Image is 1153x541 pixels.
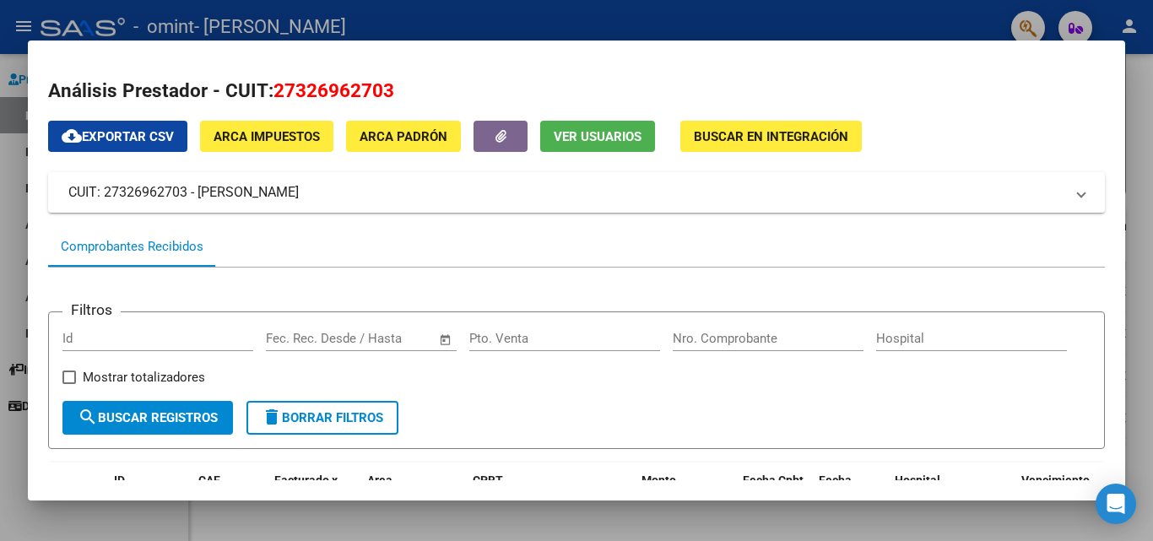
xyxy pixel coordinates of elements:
button: Buscar en Integración [680,121,862,152]
div: Comprobantes Recibidos [61,237,203,257]
datatable-header-cell: ID [107,463,192,537]
mat-expansion-panel-header: CUIT: 27326962703 - [PERSON_NAME] [48,172,1105,213]
datatable-header-cell: Facturado x Orden De [268,463,360,537]
datatable-header-cell: Vencimiento Auditoría [1015,463,1091,537]
button: Open calendar [436,330,456,349]
span: Buscar en Integración [694,129,848,144]
span: Facturado x Orden De [274,473,338,506]
span: Fecha Cpbt [743,473,804,487]
span: Area [367,473,392,487]
span: ARCA Padrón [360,129,447,144]
button: Ver Usuarios [540,121,655,152]
span: CPBT [473,473,503,487]
button: Exportar CSV [48,121,187,152]
span: Hospital [895,473,940,487]
span: Borrar Filtros [262,410,383,425]
span: Fecha Recibido [819,473,866,506]
h3: Filtros [62,299,121,321]
mat-icon: delete [262,407,282,427]
span: Buscar Registros [78,410,218,425]
datatable-header-cell: Fecha Recibido [812,463,888,537]
span: Exportar CSV [62,129,174,144]
button: ARCA Impuestos [200,121,333,152]
span: Vencimiento Auditoría [1021,473,1090,506]
mat-icon: search [78,407,98,427]
span: Ver Usuarios [554,129,641,144]
datatable-header-cell: CPBT [466,463,635,537]
datatable-header-cell: Hospital [888,463,1015,537]
input: End date [336,331,418,346]
span: 27326962703 [273,79,394,101]
mat-panel-title: CUIT: 27326962703 - [PERSON_NAME] [68,182,1064,203]
span: CAE [198,473,220,487]
div: Open Intercom Messenger [1096,484,1136,524]
datatable-header-cell: CAE [192,463,268,537]
input: Start date [266,331,321,346]
span: ARCA Impuestos [214,129,320,144]
datatable-header-cell: Fecha Cpbt [736,463,812,537]
span: Mostrar totalizadores [83,367,205,387]
span: ID [114,473,125,487]
datatable-header-cell: Area [360,463,466,537]
button: Borrar Filtros [246,401,398,435]
mat-icon: cloud_download [62,126,82,146]
button: Buscar Registros [62,401,233,435]
h2: Análisis Prestador - CUIT: [48,77,1105,105]
button: ARCA Padrón [346,121,461,152]
span: Monto [641,473,676,487]
datatable-header-cell: Monto [635,463,736,537]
